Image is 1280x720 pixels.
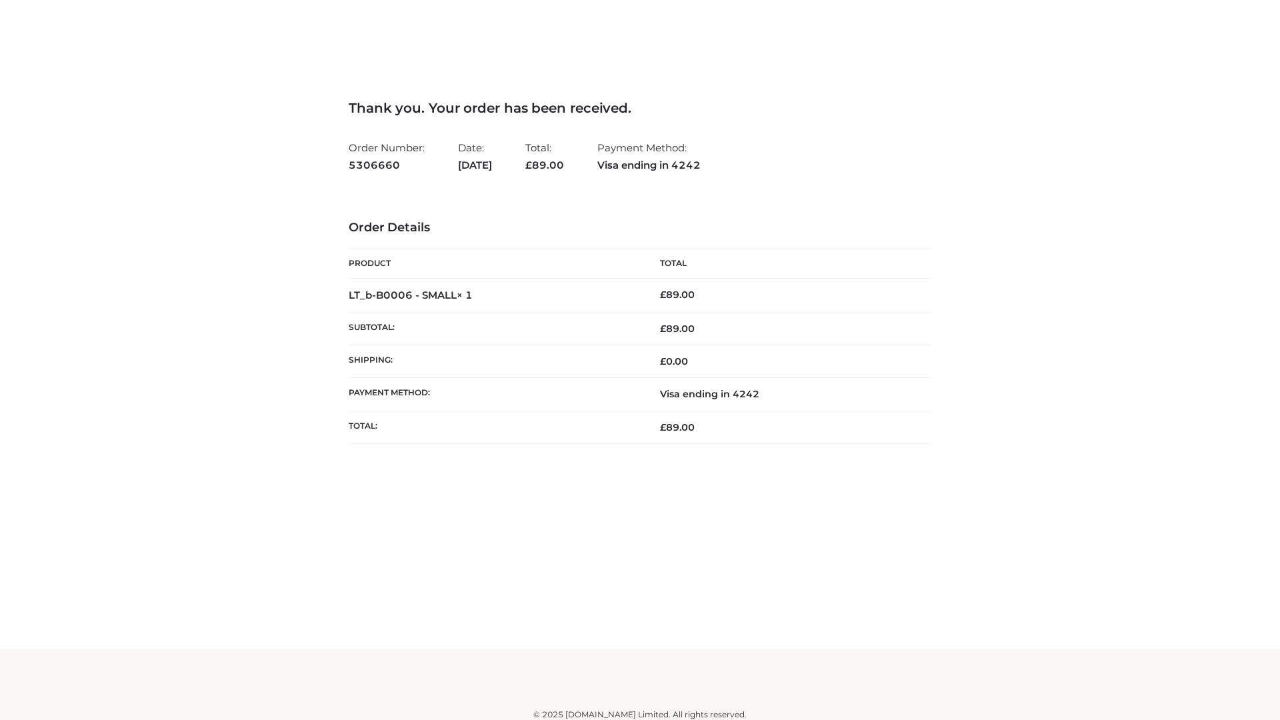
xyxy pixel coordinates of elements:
span: £ [660,323,666,335]
th: Total [640,249,931,279]
th: Payment method: [349,378,640,411]
th: Total: [349,411,640,443]
li: Total: [525,136,564,177]
strong: 5306660 [349,157,425,174]
strong: [DATE] [458,157,492,174]
span: £ [660,355,666,367]
span: 89.00 [660,323,695,335]
span: £ [660,289,666,301]
li: Order Number: [349,136,425,177]
th: Subtotal: [349,312,640,345]
h3: Order Details [349,221,931,235]
li: Payment Method: [597,136,701,177]
li: Date: [458,136,492,177]
th: Product [349,249,640,279]
span: 89.00 [525,159,564,171]
strong: × 1 [457,289,473,301]
strong: LT_b-B0006 - SMALL [349,289,473,301]
h3: Thank you. Your order has been received. [349,100,931,116]
strong: Visa ending in 4242 [597,157,701,174]
bdi: 0.00 [660,355,688,367]
th: Shipping: [349,345,640,378]
bdi: 89.00 [660,289,695,301]
span: 89.00 [660,421,695,433]
td: Visa ending in 4242 [640,378,931,411]
span: £ [660,421,666,433]
span: £ [525,159,532,171]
